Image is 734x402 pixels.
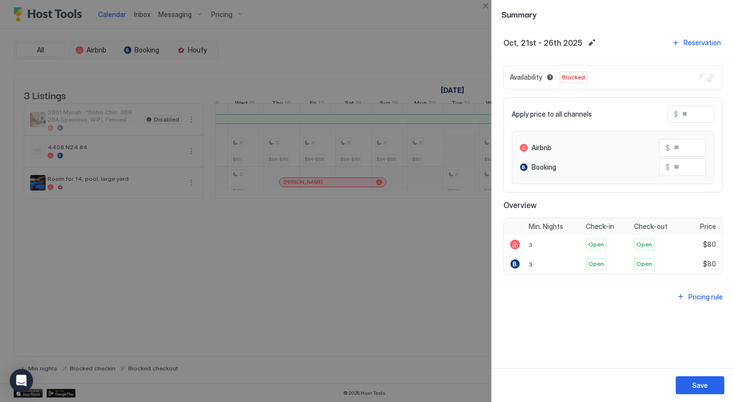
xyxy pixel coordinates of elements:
span: Check-out [634,222,667,231]
span: $ [674,110,678,119]
span: Oct, 21st - 26th 2025 [503,38,582,48]
div: Pricing rule [688,292,723,302]
span: Open [588,240,604,249]
button: Pricing rule [675,290,724,303]
span: Min. Nights [529,222,563,231]
div: Save [692,380,708,390]
span: Price [700,222,716,231]
span: Summary [501,8,724,20]
span: $ [666,143,670,152]
span: Overview [503,200,722,210]
span: Open [636,240,652,249]
button: Blocked dates override all pricing rules and remain unavailable until manually unblocked [544,71,556,83]
span: Open [636,260,652,268]
span: Availability [510,73,542,82]
span: Blocked [562,73,585,82]
span: Booking [532,163,556,172]
span: Apply price to all channels [512,110,592,119]
span: $ [666,163,670,172]
span: Check-in [586,222,614,231]
span: $80 [703,260,716,268]
div: Open Intercom Messenger [10,369,33,392]
span: Open [588,260,604,268]
button: Save [676,376,724,394]
div: Reservation [684,37,721,48]
span: Airbnb [532,143,551,152]
span: $80 [703,240,716,249]
button: Edit date range [586,37,598,49]
span: 3 [529,241,533,248]
button: Reservation [670,36,722,49]
span: 3 [529,261,533,268]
